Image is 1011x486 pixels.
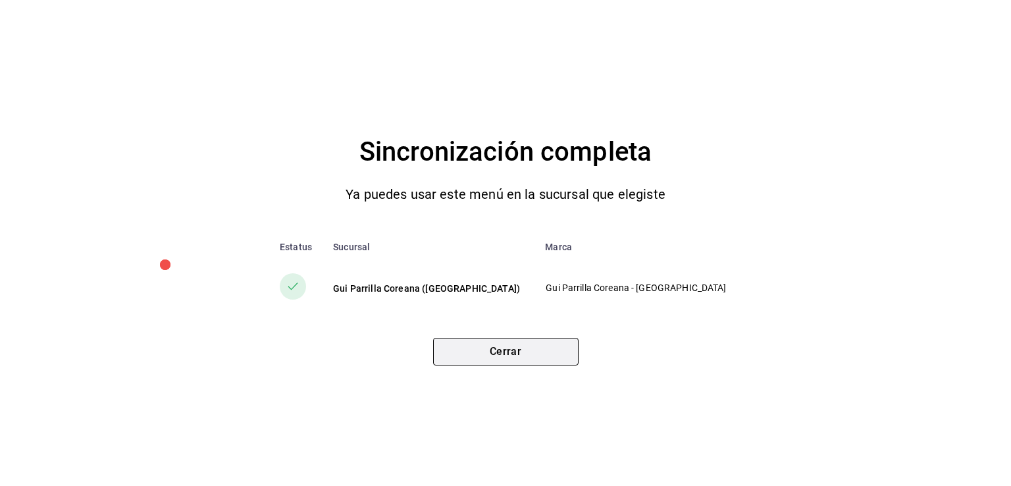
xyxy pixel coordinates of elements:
[259,231,323,263] th: Estatus
[433,338,579,365] button: Cerrar
[359,131,652,173] h4: Sincronización completa
[333,282,524,295] div: Gui Parrilla Coreana ([GEOGRAPHIC_DATA])
[546,281,731,295] p: Gui Parrilla Coreana - [GEOGRAPHIC_DATA]
[346,184,665,205] p: Ya puedes usar este menú en la sucursal que elegiste
[534,231,752,263] th: Marca
[323,231,534,263] th: Sucursal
